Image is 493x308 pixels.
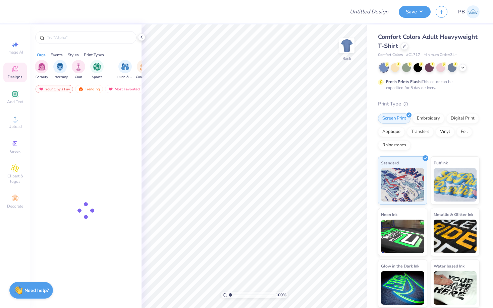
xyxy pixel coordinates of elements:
span: Image AI [7,50,23,55]
span: Sports [92,75,102,80]
img: Sports Image [93,63,101,71]
div: Back [342,56,351,62]
button: filter button [53,60,68,80]
div: Print Type [378,100,480,108]
input: Try "Alpha" [46,34,132,41]
img: Water based Ink [434,271,477,305]
span: Standard [381,159,399,166]
div: Screen Print [378,113,410,124]
img: Club Image [75,63,82,71]
span: Puff Ink [434,159,448,166]
strong: Fresh Prints Flash: [386,79,422,84]
div: Foil [456,127,472,137]
span: Rush & Bid [117,75,133,80]
div: Your Org's Fav [36,85,73,93]
div: Rhinestones [378,140,410,150]
img: Rush & Bid Image [121,63,129,71]
span: Glow in the Dark Ink [381,262,419,269]
div: Embroidery [413,113,444,124]
span: # C1717 [406,52,420,58]
div: filter for Game Day [136,60,151,80]
div: This color can be expedited for 5 day delivery. [386,79,469,91]
div: Trending [75,85,103,93]
img: trending.gif [78,87,84,91]
img: Fraternity Image [56,63,64,71]
span: Minimum Order: 24 + [424,52,457,58]
div: Events [51,52,63,58]
button: filter button [117,60,133,80]
img: Standard [381,168,424,202]
div: Transfers [407,127,434,137]
button: filter button [72,60,85,80]
span: Metallic & Glitter Ink [434,211,473,218]
div: Most Favorited [105,85,143,93]
img: Puff Ink [434,168,477,202]
img: most_fav.gif [108,87,113,91]
span: Neon Ink [381,211,397,218]
input: Untitled Design [344,5,394,18]
div: filter for Rush & Bid [117,60,133,80]
span: Add Text [7,99,23,104]
img: Back [340,39,353,52]
div: Orgs [37,52,46,58]
div: filter for Club [72,60,85,80]
button: filter button [35,60,48,80]
span: Decorate [7,204,23,209]
img: Game Day Image [140,63,148,71]
span: Greek [10,149,20,154]
button: filter button [136,60,151,80]
span: Fraternity [53,75,68,80]
div: Styles [68,52,79,58]
button: filter button [90,60,104,80]
div: Applique [378,127,405,137]
div: Print Types [84,52,104,58]
span: Clipart & logos [3,173,27,184]
div: filter for Fraternity [53,60,68,80]
button: Save [399,6,431,18]
span: Designs [8,74,22,80]
img: most_fav.gif [39,87,44,91]
img: Sorority Image [38,63,46,71]
div: filter for Sorority [35,60,48,80]
span: Comfort Colors [378,52,403,58]
span: Sorority [36,75,48,80]
span: Club [75,75,82,80]
div: Digital Print [446,113,479,124]
img: Neon Ink [381,220,424,253]
div: Vinyl [436,127,454,137]
img: Glow in the Dark Ink [381,271,424,305]
span: Comfort Colors Adult Heavyweight T-Shirt [378,33,478,50]
img: Paridhi Bajaj [467,5,480,18]
strong: Need help? [24,287,49,294]
a: PB [458,5,480,18]
span: Water based Ink [434,262,464,269]
span: Game Day [136,75,151,80]
span: 100 % [276,292,286,298]
span: Upload [8,124,22,129]
div: filter for Sports [90,60,104,80]
img: Metallic & Glitter Ink [434,220,477,253]
span: PB [458,8,465,16]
